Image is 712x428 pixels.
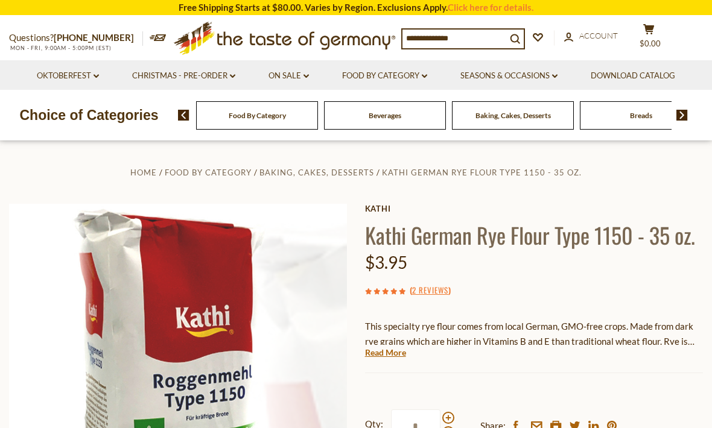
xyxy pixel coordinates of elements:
span: $3.95 [365,252,407,272]
img: next arrow [676,110,688,121]
img: previous arrow [178,110,189,121]
a: Click here for details. [448,2,533,13]
a: Kathi German Rye Flour Type 1150 - 35 oz. [382,168,582,177]
span: This specialty rye flour comes from local German, GMO-free crops. Made from dark rye grains which... [365,321,696,377]
a: Food By Category [165,168,252,177]
span: Account [579,31,618,40]
span: MON - FRI, 9:00AM - 5:00PM (EST) [9,45,112,51]
a: Baking, Cakes, Desserts [259,168,374,177]
a: Baking, Cakes, Desserts [475,111,551,120]
a: Download Catalog [591,69,675,83]
h1: Kathi German Rye Flour Type 1150 - 35 oz. [365,221,703,248]
a: Home [130,168,157,177]
a: Account [564,30,618,43]
a: Beverages [369,111,401,120]
a: Seasons & Occasions [460,69,558,83]
a: Christmas - PRE-ORDER [132,69,235,83]
a: Read More [365,347,406,359]
a: Oktoberfest [37,69,99,83]
span: $0.00 [640,39,661,48]
a: Food By Category [229,111,286,120]
a: Food By Category [342,69,427,83]
p: Questions? [9,30,143,46]
a: Breads [630,111,652,120]
span: ( ) [410,284,451,296]
button: $0.00 [631,24,667,54]
a: [PHONE_NUMBER] [54,32,134,43]
a: 2 Reviews [412,284,448,297]
a: On Sale [269,69,309,83]
a: Kathi [365,204,703,213]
